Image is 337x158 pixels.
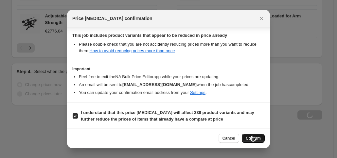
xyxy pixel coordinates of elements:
[72,66,265,72] h3: Important
[79,41,265,54] li: Please double check that you are not accidently reducing prices more than you want to reduce them
[257,14,266,23] button: Close
[79,74,265,80] li: Feel free to exit the NA Bulk Price Editor app while your prices are updating.
[72,15,152,22] span: Price [MEDICAL_DATA] confirmation
[79,89,265,96] li: You can update your confirmation email address from your .
[81,110,254,122] b: I understand that this price [MEDICAL_DATA] will affect 339 product variants and may further redu...
[79,81,265,88] li: An email will be sent to when the job has completed .
[219,134,239,143] button: Cancel
[90,48,175,53] a: How to avoid reducing prices more than once
[72,33,227,38] b: This job includes product variants that appear to be reduced in price already
[222,136,235,141] span: Cancel
[122,82,197,87] b: [EMAIL_ADDRESS][DOMAIN_NAME]
[190,90,205,95] a: Settings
